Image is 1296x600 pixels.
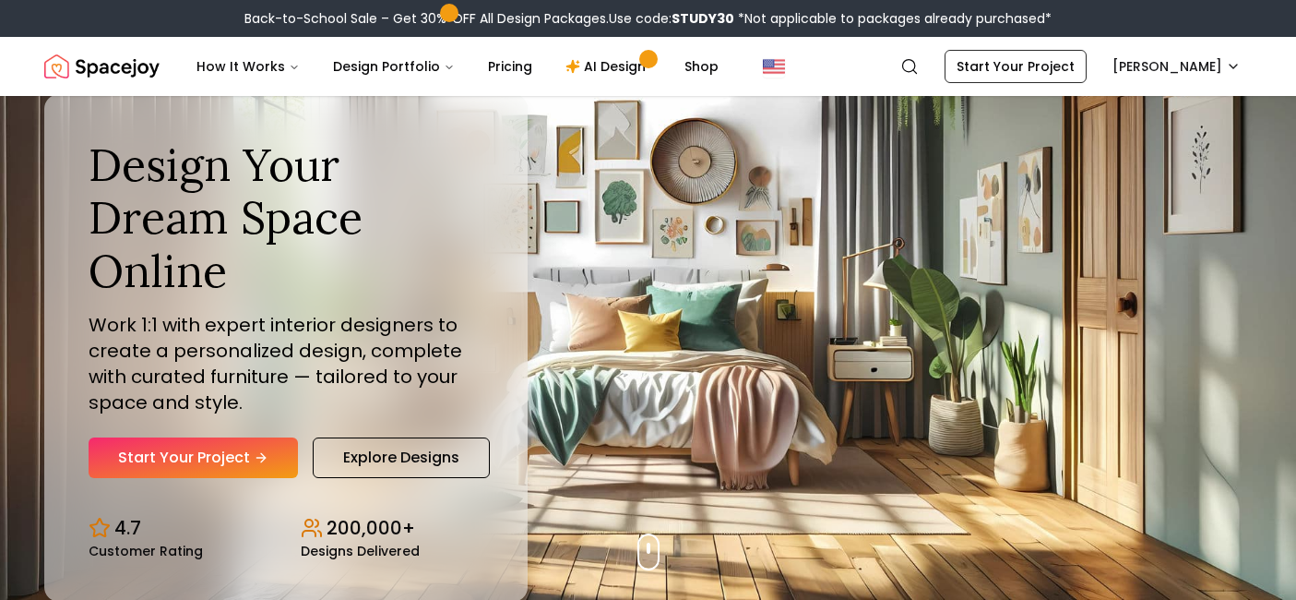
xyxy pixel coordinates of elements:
img: United States [763,55,785,78]
h1: Design Your Dream Space Online [89,138,483,298]
a: Shop [670,48,733,85]
nav: Global [44,37,1252,96]
p: 200,000+ [327,515,415,541]
a: Start Your Project [89,438,298,478]
a: AI Design [551,48,666,85]
button: [PERSON_NAME] [1101,50,1252,83]
button: Design Portfolio [318,48,470,85]
small: Designs Delivered [301,545,420,558]
a: Spacejoy [44,48,160,85]
p: 4.7 [114,515,141,541]
span: Use code: [609,9,734,28]
a: Pricing [473,48,547,85]
a: Explore Designs [313,438,490,478]
a: Start Your Project [945,50,1087,83]
img: Spacejoy Logo [44,48,160,85]
p: Work 1:1 with expert interior designers to create a personalized design, complete with curated fu... [89,312,483,415]
small: Customer Rating [89,545,203,558]
button: How It Works [182,48,315,85]
span: *Not applicable to packages already purchased* [734,9,1052,28]
nav: Main [182,48,733,85]
b: STUDY30 [672,9,734,28]
div: Back-to-School Sale – Get 30% OFF All Design Packages. [244,9,1052,28]
div: Design stats [89,500,483,558]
